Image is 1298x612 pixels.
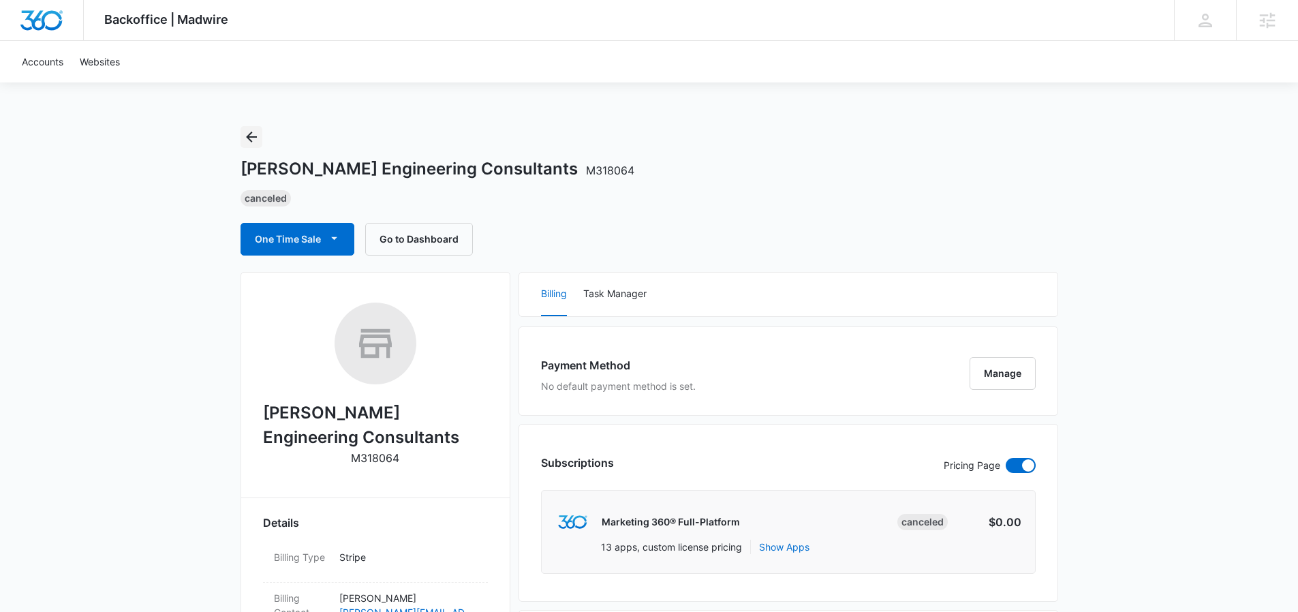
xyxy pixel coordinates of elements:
img: marketing360Logo [558,515,587,530]
h1: [PERSON_NAME] Engineering Consultants [241,159,634,179]
h2: [PERSON_NAME] Engineering Consultants [263,401,488,450]
p: Stripe [339,550,477,564]
span: M318064 [586,164,634,177]
h3: Subscriptions [541,455,614,471]
button: Show Apps [759,540,809,554]
span: Details [263,515,299,531]
button: Manage [970,357,1036,390]
div: Billing TypeStripe [263,542,488,583]
div: Canceled [241,190,291,206]
p: $0.00 [957,514,1021,530]
dt: Billing Type [274,550,328,564]
button: Go to Dashboard [365,223,473,256]
p: No default payment method is set. [541,379,696,393]
div: Canceled [897,514,948,530]
p: [PERSON_NAME] [339,591,477,605]
h3: Payment Method [541,357,696,373]
p: Marketing 360® Full-Platform [602,515,740,529]
button: One Time Sale [241,223,354,256]
a: Accounts [14,41,72,82]
p: Pricing Page [944,458,1000,473]
a: Websites [72,41,128,82]
p: M318064 [351,450,399,466]
button: Back [241,126,262,148]
span: Backoffice | Madwire [104,12,228,27]
p: 13 apps, custom license pricing [601,540,742,554]
button: Task Manager [583,273,647,316]
button: Billing [541,273,567,316]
